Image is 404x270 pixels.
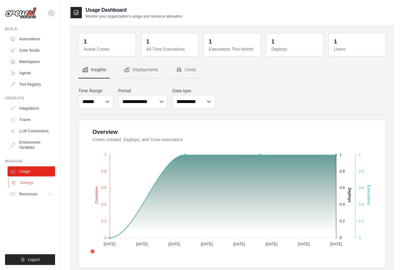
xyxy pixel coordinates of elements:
dt: All Time Executions [146,46,194,52]
tspan: 0.4 [339,202,345,207]
tspan: 0 [359,236,361,240]
div: 1 [334,37,337,46]
div: 1 [146,37,149,46]
tspan: 0.8 [359,169,364,174]
a: Usage [8,166,55,176]
a: Traces [8,115,55,125]
div: Build [5,26,55,32]
div: Overview [93,128,118,136]
a: Tool Registry [8,79,55,89]
tspan: 0 [339,236,342,240]
h2: Usage Dashboard [86,6,182,14]
tspan: [DATE] [298,242,310,246]
dt: Crews created, Deploys, and Crew executions [93,136,378,143]
a: Crew Studio [8,45,55,55]
tspan: 0.6 [339,186,345,190]
dt: Executions This Month [209,46,257,52]
a: Settings [8,178,56,188]
tspan: 0.8 [339,169,345,174]
tspan: [DATE] [136,242,148,246]
div: 1 [209,37,212,46]
label: Data type [172,88,215,94]
dt: Users [334,46,382,52]
tspan: [DATE] [201,242,213,246]
tspan: 0.6 [101,186,107,190]
span: Logout [28,257,40,262]
div: 1 [84,37,87,46]
tspan: [DATE] [104,242,115,246]
a: Integrations [8,103,55,113]
a: Environment Variables [8,137,55,152]
a: Agents [8,68,55,78]
tspan: [DATE] [266,242,278,246]
tspan: 0.8 [101,169,107,174]
tspan: 0.6 [359,186,364,190]
div: Manage [5,159,55,164]
tspan: 1 [104,152,107,157]
dt: Deploys [271,46,319,52]
tspan: 0.2 [359,219,364,223]
text: Deploys [347,188,352,203]
a: LLM Connections [8,126,55,136]
dt: Active Crews [84,46,132,52]
span: Resources [19,192,37,197]
button: Resources [8,189,55,199]
button: Deployments [120,61,162,78]
text: Creations [94,186,99,204]
div: 1 [271,37,274,46]
tspan: 1 [359,152,361,157]
tspan: 0.4 [359,202,364,207]
tspan: [DATE] [233,242,245,246]
tspan: 0.4 [101,202,107,207]
tspan: [DATE] [330,242,342,246]
label: Period [118,88,168,94]
button: Logout [5,254,55,265]
tspan: 0.2 [101,219,107,223]
button: Insights [78,61,110,78]
div: Operate [5,96,55,101]
button: Limits [172,61,200,78]
tspan: [DATE] [168,242,180,246]
tspan: 1 [339,152,342,157]
tspan: 0.2 [339,219,345,223]
a: Automations [8,34,55,44]
img: Logo [5,7,36,19]
tspan: 0 [104,236,107,240]
text: Executions [367,185,371,205]
label: Time Range [78,88,113,94]
p: Monitor your organization's usage and resource allocation [86,14,182,19]
a: Marketplace [8,57,55,67]
nav: Tabs [78,61,386,78]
